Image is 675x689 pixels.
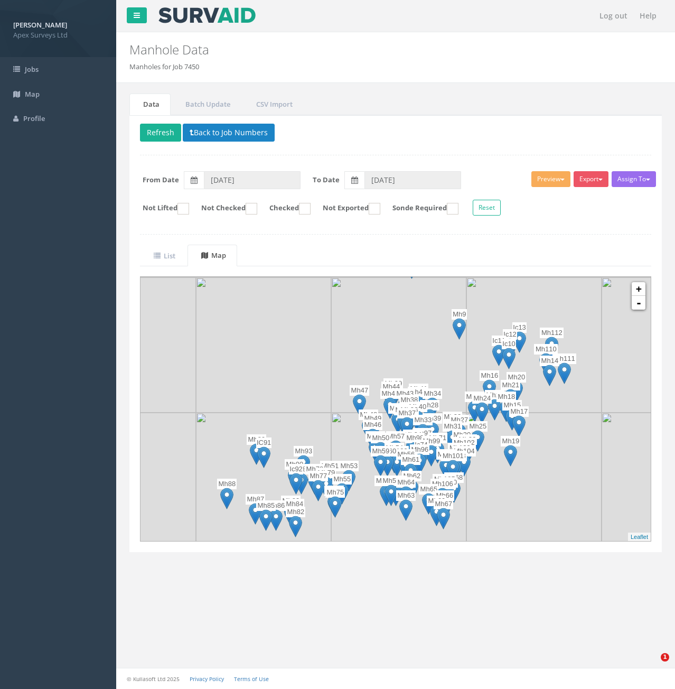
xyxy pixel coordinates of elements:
[534,344,558,376] div: ID: Mh110 Lat: 53.28515 Lon: -6.2202
[256,500,276,532] div: ID: Mh85 Lat: 53.2842 Lon: -6.22304
[25,64,39,74] span: Jobs
[488,399,501,421] img: marker-icon.png
[480,370,499,381] p: Mh16
[449,415,469,446] div: ID: Mh27 Lat: 53.28472 Lon: -6.22108
[443,421,462,453] div: ID: Mh31 Lat: 53.28468 Lon: -6.22115
[396,449,416,460] p: Mh56
[631,534,648,540] a: Leaflet
[413,453,426,475] img: marker-icon.png
[413,428,433,439] p: Mh97
[196,277,331,413] img: 85047@2x
[465,392,484,423] div: ID: Mh23 Lat: 53.28486 Lon: -6.22092
[399,486,412,508] img: marker-icon.png
[374,455,387,477] img: marker-icon.png
[13,17,103,40] a: [PERSON_NAME] Apex Surveys Ltd
[428,433,447,464] div: ID: Mh71 Lat: 53.28461 Lon: -6.2213
[400,417,414,439] img: marker-icon.png
[574,171,608,187] button: Export
[438,477,458,509] div: ID: Mh70 Lat: 53.28434 Lon: -6.22119
[353,394,366,416] img: marker-icon.png
[472,393,492,425] div: ID: Mh24 Lat: 53.28485 Lon: -6.22085
[396,490,416,501] p: Mh63
[257,446,270,468] img: marker-icon.png
[286,507,305,538] div: ID: Mh82 Lat: 53.28416 Lon: -6.22274
[492,336,506,346] p: Ic11
[371,433,390,464] div: ID: Mh50 Lat: 53.28461 Lon: -6.22188
[540,356,559,366] p: Mh14
[335,483,349,505] img: marker-icon.png
[413,415,433,425] p: Mh33
[452,309,467,320] p: Mh9
[446,460,460,481] img: marker-icon.png
[471,430,484,452] img: marker-icon.png
[381,381,401,413] div: ID: Mh44 Lat: 53.28492 Lon: -6.22177
[480,370,499,402] div: ID: Mh16 Lat: 53.28499 Lon: -6.22077
[408,387,427,397] p: Mh42
[363,420,382,430] p: Mh46
[552,353,576,385] div: ID: Mh111 Lat: 53.28509 Lon: -6.22001
[468,401,481,422] img: marker-icon.png
[380,388,400,420] div: ID: Mh45 Lat: 53.28488 Lon: -6.22178
[433,474,456,485] p: Mh105
[385,443,404,453] p: Mh54
[339,461,359,492] div: ID: Mh53 Lat: 53.28444 Lon: -6.2222
[452,437,476,448] p: Mh102
[259,509,273,531] img: marker-icon.png
[362,418,375,440] img: marker-icon.png
[446,430,459,452] img: marker-icon.png
[452,309,467,341] div: ID: Mh9 Lat: 53.28536 Lon: -6.22108
[383,378,403,389] p: Mh29
[443,412,462,443] div: ID: Mh32 Lat: 53.28474 Lon: -6.22115
[540,328,564,359] div: ID: Mh112 Lat: 53.28525 Lon: -6.22014
[399,405,419,436] div: ID: Mh36 Lat: 53.28478 Lon: -6.22159
[359,409,378,441] div: ID: Mh48 Lat: 53.28475 Lon: -6.222
[172,94,241,115] a: Batch Update
[383,378,403,410] div: ID: Mh29 Lat: 53.28494 Lon: -6.22175
[419,484,438,516] div: ID: Mh65 Lat: 53.2843 Lon: -6.22139
[408,402,427,412] p: Mh40
[308,471,328,502] div: ID: Mh77 Lat: 53.28438 Lon: -6.22251
[289,464,303,496] div: ID: Ic92 Lat: 53.28442 Lon: -6.22274
[13,20,67,30] strong: [PERSON_NAME]
[426,397,439,419] img: marker-icon.png
[312,480,325,501] img: marker-icon.png
[452,446,476,478] div: ID: Mh104 Lat: 53.28453 Lon: -6.22103
[452,430,472,440] p: Mh30
[312,203,380,215] label: Not Exported
[408,402,427,433] div: ID: Mh40 Lat: 53.2848 Lon: -6.2215
[408,387,427,418] div: ID: Mh42 Lat: 53.28489 Lon: -6.2215
[449,415,469,425] p: Mh27
[399,458,412,480] img: marker-icon.png
[409,384,428,415] div: ID: Mh41 Lat: 53.28491 Lon: -6.22149
[204,171,301,189] input: From Date
[534,344,558,355] p: Mh110
[371,446,390,478] div: ID: Mh59 Lat: 53.28453 Lon: -6.22188
[249,503,262,525] img: marker-icon.png
[324,486,344,517] div: ID: Mh76 Lat: 53.28429 Lon: -6.22235
[468,421,487,453] div: ID: Mh25 Lat: 53.28468 Lon: -6.22089
[540,328,564,338] p: Mh112
[289,464,303,474] p: Ic92
[403,430,423,440] p: Mh94
[25,89,40,99] span: Map
[396,477,416,488] p: Mh64
[365,431,385,463] div: ID: Mh52 Lat: 53.28462 Lon: -6.22193
[285,499,304,509] p: Mh84
[448,443,472,474] div: ID: Mh100 Lat: 53.28455 Lon: -6.22107
[369,440,382,462] img: marker-icon.png
[297,455,310,477] img: marker-icon.png
[423,413,442,424] p: Mh39
[363,420,382,451] div: ID: Mh46 Lat: 53.28469 Lon: -6.22196
[485,390,504,422] div: ID: Mh22 Lat: 53.28487 Lon: -6.22072
[543,365,556,386] img: marker-icon.png
[423,388,442,399] p: Mh34
[129,62,199,72] li: Manholes for Job 7450
[140,124,181,142] button: Refresh
[502,348,515,369] img: marker-icon.png
[187,245,237,266] a: Map
[129,43,570,57] h2: Manhole Data
[220,488,233,509] img: marker-icon.png
[661,653,669,662] span: 1
[414,440,428,471] div: ID: Ic74 Lat: 53.28457 Lon: -6.22147
[507,372,526,404] div: ID: Mh20 Lat: 53.28498 Lon: -6.2205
